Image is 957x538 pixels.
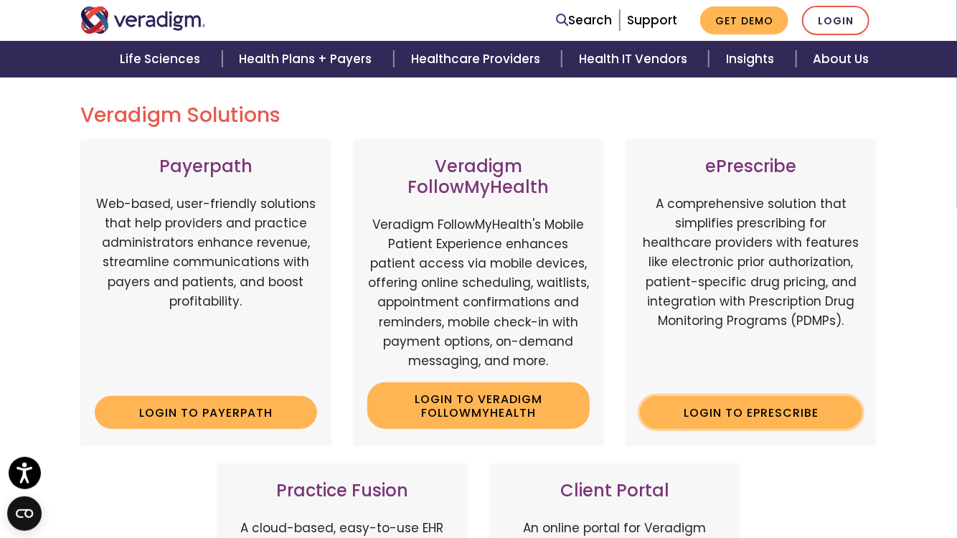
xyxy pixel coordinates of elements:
iframe: Drift Chat Widget [682,435,940,521]
a: Login to Payerpath [95,396,317,429]
a: Login to ePrescribe [640,396,862,429]
a: Login [802,6,869,35]
img: Veradigm logo [80,6,206,34]
p: A comprehensive solution that simplifies prescribing for healthcare providers with features like ... [640,194,862,384]
a: Healthcare Providers [394,41,562,77]
a: About Us [796,41,887,77]
h3: ePrescribe [640,156,862,177]
h3: Client Portal [504,481,726,501]
a: Health Plans + Payers [222,41,394,77]
a: Login to Veradigm FollowMyHealth [367,382,590,429]
a: Get Demo [700,6,788,34]
a: Support [627,11,677,29]
a: Health IT Vendors [562,41,709,77]
h2: Veradigm Solutions [80,103,877,128]
p: Web-based, user-friendly solutions that help providers and practice administrators enhance revenu... [95,194,317,384]
a: Life Sciences [103,41,222,77]
h3: Veradigm FollowMyHealth [367,156,590,198]
a: Search [556,11,612,30]
h3: Practice Fusion [231,481,453,501]
button: Open CMP widget [7,496,42,531]
p: Veradigm FollowMyHealth's Mobile Patient Experience enhances patient access via mobile devices, o... [367,215,590,372]
a: Insights [709,41,796,77]
h3: Payerpath [95,156,317,177]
